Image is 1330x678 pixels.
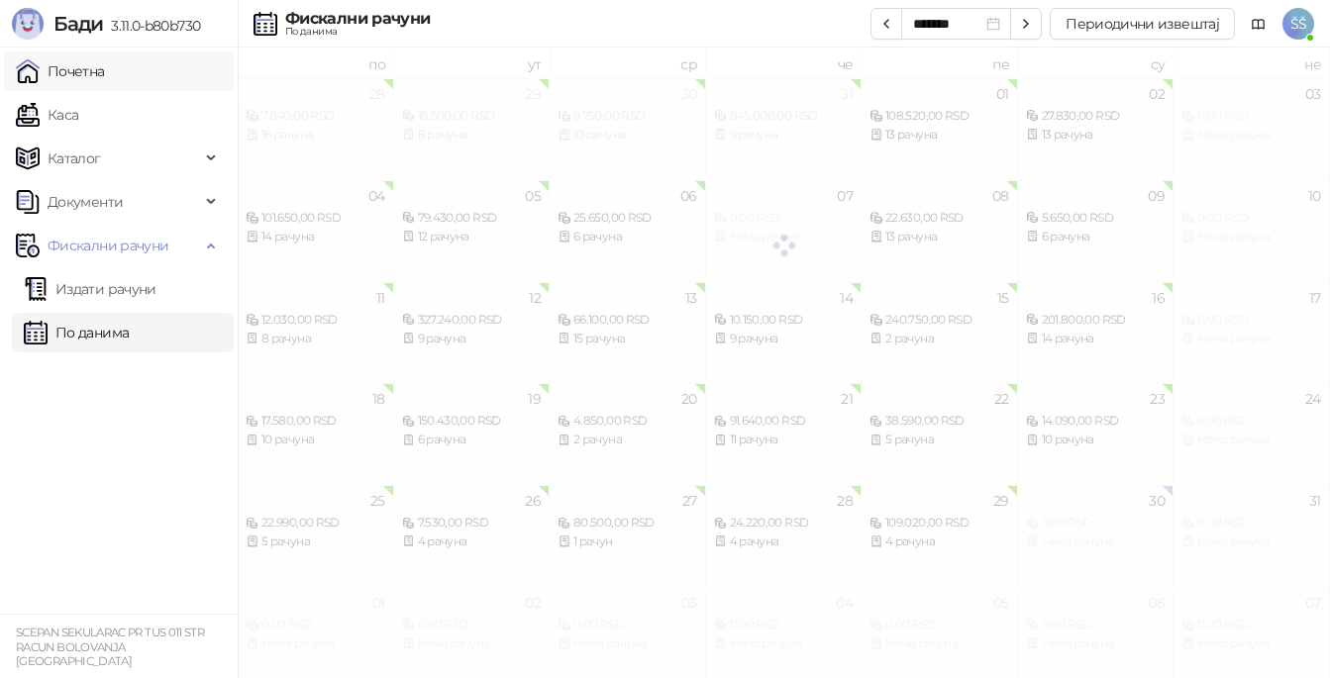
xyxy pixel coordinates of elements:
[103,17,200,35] span: 3.11.0-b80b730
[24,313,129,352] a: По данима
[24,269,156,309] a: Издати рачуни
[48,182,123,222] span: Документи
[53,12,103,36] span: Бади
[285,11,430,27] div: Фискални рачуни
[12,8,44,40] img: Logo
[1243,8,1275,40] a: Документација
[1050,8,1235,40] button: Периодични извештај
[16,51,105,91] a: Почетна
[285,27,430,37] div: По данима
[48,226,168,265] span: Фискални рачуни
[48,139,101,178] span: Каталог
[16,626,204,668] small: SCEPAN SEKULARAC PR TUS 011 STR RACUN BOLOVANJA [GEOGRAPHIC_DATA]
[16,95,78,135] a: Каса
[1282,8,1314,40] span: ŠŠ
